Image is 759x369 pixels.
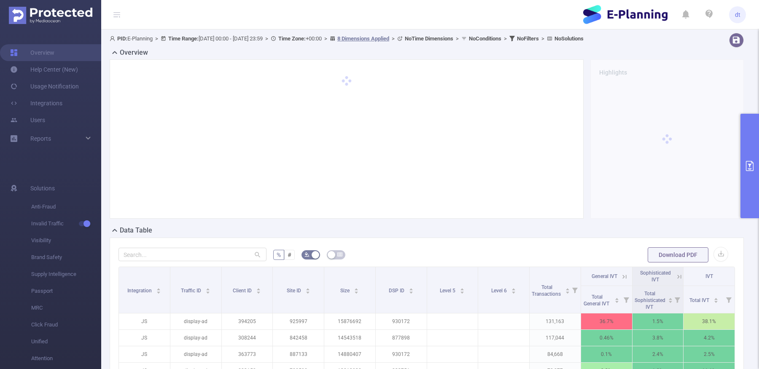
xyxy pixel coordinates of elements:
[9,7,92,24] img: Protected Media
[30,135,51,142] span: Reports
[10,44,54,61] a: Overview
[222,330,273,346] p: 308244
[263,35,271,42] span: >
[713,299,718,302] i: icon: caret-down
[170,330,221,346] p: display-ad
[460,287,465,289] i: icon: caret-up
[671,286,683,313] i: Filter menu
[31,283,101,299] span: Passport
[469,35,501,42] b: No Conditions
[409,287,413,289] i: icon: caret-up
[31,350,101,367] span: Attention
[256,287,261,292] div: Sort
[539,35,547,42] span: >
[668,297,673,299] i: icon: caret-up
[614,299,619,302] i: icon: caret-down
[376,313,427,329] p: 930172
[31,299,101,316] span: MRC
[127,288,153,294] span: Integration
[256,287,261,289] i: icon: caret-up
[713,297,718,299] i: icon: caret-up
[153,35,161,42] span: >
[517,35,539,42] b: No Filters
[511,290,516,293] i: icon: caret-down
[324,313,375,329] p: 15876692
[530,330,581,346] p: 117,044
[322,35,330,42] span: >
[354,290,359,293] i: icon: caret-down
[288,251,291,258] span: #
[668,297,673,302] div: Sort
[340,288,351,294] span: Size
[31,266,101,283] span: Supply Intelligence
[530,346,581,362] p: 84,668
[632,346,684,362] p: 2.4%
[31,249,101,266] span: Brand Safety
[337,252,342,257] i: icon: table
[120,225,152,235] h2: Data Table
[648,247,708,262] button: Download PDF
[581,330,632,346] p: 0.46%
[354,287,359,292] div: Sort
[581,313,632,329] p: 36.7%
[460,290,465,293] i: icon: caret-down
[278,35,306,42] b: Time Zone:
[460,287,465,292] div: Sort
[565,287,570,289] i: icon: caret-up
[511,287,516,289] i: icon: caret-up
[554,35,584,42] b: No Solutions
[354,287,359,289] i: icon: caret-up
[635,291,665,310] span: Total Sophisticated IVT
[156,287,161,289] i: icon: caret-up
[30,180,55,197] span: Solutions
[337,35,389,42] u: 8 Dimensions Applied
[723,286,735,313] i: Filter menu
[376,330,427,346] p: 877898
[614,297,619,299] i: icon: caret-up
[305,287,310,292] div: Sort
[501,35,509,42] span: >
[168,35,199,42] b: Time Range:
[614,297,619,302] div: Sort
[684,346,735,362] p: 2.5%
[305,287,310,289] i: icon: caret-up
[565,290,570,293] i: icon: caret-down
[735,6,740,23] span: dt
[206,290,210,293] i: icon: caret-down
[684,313,735,329] p: 38.1%
[632,313,684,329] p: 1.5%
[689,297,711,303] span: Total IVT
[584,294,611,307] span: Total General IVT
[324,346,375,362] p: 14880407
[705,273,713,279] span: IVT
[31,232,101,249] span: Visibility
[118,248,266,261] input: Search...
[10,95,62,112] a: Integrations
[620,286,632,313] i: Filter menu
[376,346,427,362] p: 930172
[565,287,570,292] div: Sort
[119,330,170,346] p: JS
[30,130,51,147] a: Reports
[287,288,302,294] span: Site ID
[324,330,375,346] p: 14543518
[405,35,453,42] b: No Time Dimensions
[170,313,221,329] p: display-ad
[156,287,161,292] div: Sort
[530,313,581,329] p: 131,163
[409,290,413,293] i: icon: caret-down
[10,112,45,128] a: Users
[511,287,516,292] div: Sort
[277,251,281,258] span: %
[389,35,397,42] span: >
[304,252,310,257] i: icon: bg-colors
[205,287,210,292] div: Sort
[440,288,457,294] span: Level 5
[569,267,581,313] i: Filter menu
[389,288,406,294] span: DSP ID
[31,333,101,350] span: Unified
[640,270,671,283] span: Sophisticated IVT
[273,346,324,362] p: 887133
[684,330,735,346] p: 4.2%
[10,78,79,95] a: Usage Notification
